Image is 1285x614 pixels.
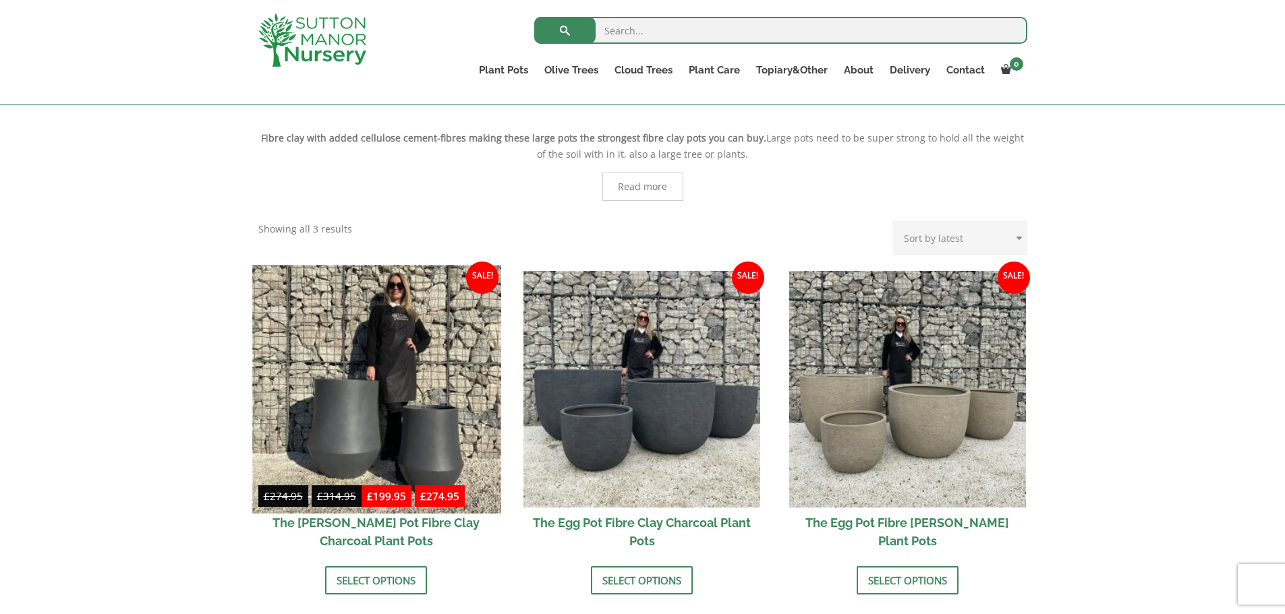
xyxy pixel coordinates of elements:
[420,489,459,503] bdi: 274.95
[534,17,1027,44] input: Search...
[325,566,427,594] a: Select options for “The Bien Hoa Pot Fibre Clay Charcoal Plant Pots”
[748,61,836,80] a: Topiary&Other
[252,265,501,513] img: The Bien Hoa Pot Fibre Clay Charcoal Plant Pots
[367,489,373,503] span: £
[998,262,1030,294] span: Sale!
[317,489,356,503] bdi: 314.95
[264,489,303,503] bdi: 274.95
[938,61,993,80] a: Contact
[1010,57,1023,71] span: 0
[367,489,406,503] bdi: 199.95
[681,61,748,80] a: Plant Care
[606,61,681,80] a: Cloud Trees
[882,61,938,80] a: Delivery
[258,221,352,237] p: Showing all 3 results
[857,566,959,594] a: Select options for “The Egg Pot Fibre Clay Champagne Plant Pots”
[258,488,362,508] del: -
[466,262,498,294] span: Sale!
[362,488,465,508] ins: -
[618,182,667,191] span: Read more
[261,131,766,144] strong: Fibre clay with added cellulose cement-fibres making these large pots the strongest fibre clay po...
[893,221,1027,255] select: Shop order
[420,489,426,503] span: £
[471,61,536,80] a: Plant Pots
[258,130,1027,162] p: Large pots need to be super strong to hold all the weight of the soil with in it, also a large tr...
[789,508,1026,556] h2: The Egg Pot Fibre [PERSON_NAME] Plant Pots
[523,508,760,556] h2: The Egg Pot Fibre Clay Charcoal Plant Pots
[536,61,606,80] a: Olive Trees
[732,262,764,294] span: Sale!
[523,271,760,508] img: The Egg Pot Fibre Clay Charcoal Plant Pots
[591,566,693,594] a: Select options for “The Egg Pot Fibre Clay Charcoal Plant Pots”
[523,271,760,556] a: Sale! The Egg Pot Fibre Clay Charcoal Plant Pots
[258,13,366,67] img: logo
[258,271,495,556] a: Sale! £274.95-£314.95 £199.95-£274.95 The [PERSON_NAME] Pot Fibre Clay Charcoal Plant Pots
[258,508,495,556] h2: The [PERSON_NAME] Pot Fibre Clay Charcoal Plant Pots
[836,61,882,80] a: About
[993,61,1027,80] a: 0
[789,271,1026,508] img: The Egg Pot Fibre Clay Champagne Plant Pots
[317,489,323,503] span: £
[264,489,270,503] span: £
[789,271,1026,556] a: Sale! The Egg Pot Fibre [PERSON_NAME] Plant Pots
